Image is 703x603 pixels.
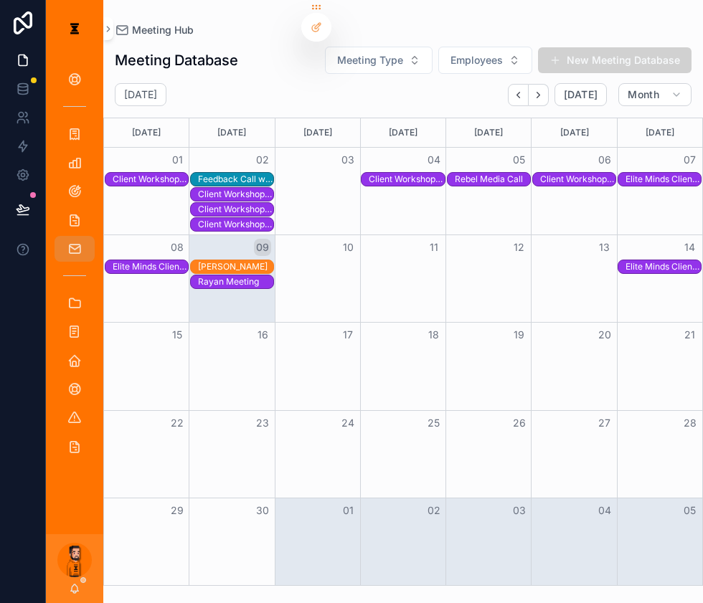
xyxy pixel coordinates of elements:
button: Month [618,83,692,106]
div: Client Workshop Session [540,173,615,186]
div: Client Workshop Session [198,189,273,200]
button: 02 [254,151,271,168]
button: 01 [169,151,186,168]
button: Next [529,84,549,106]
div: Elite Minds Client Call [626,260,701,273]
div: [DATE] [363,118,443,147]
button: 29 [169,502,186,519]
div: Month View [103,118,703,586]
button: 10 [339,239,357,256]
button: 04 [425,151,443,168]
div: Elite Minds Client Call [626,174,701,185]
div: scrollable content [46,57,103,476]
button: New Meeting Database [538,47,692,73]
button: 07 [681,151,699,168]
button: 04 [596,502,613,519]
button: 28 [681,414,699,432]
button: 03 [511,502,528,519]
button: 16 [254,326,271,343]
span: Meeting Type [337,53,403,67]
div: [DATE] [620,118,700,147]
button: 11 [425,239,443,256]
button: 23 [254,414,271,432]
div: Client Workshop Session [540,174,615,185]
div: Feedback Call with Sarah [198,173,273,186]
button: 26 [511,414,528,432]
img: App logo [63,17,86,40]
button: Select Button [438,47,532,74]
span: Meeting Hub [132,23,194,37]
button: 22 [169,414,186,432]
div: Client Workshop Session [198,218,273,231]
div: Client Workshop Session [113,173,188,186]
div: Client Workshop Session [198,203,273,216]
button: 06 [596,151,613,168]
div: [PERSON_NAME] [198,261,273,272]
div: [DATE] [106,118,187,147]
div: Client Workshop Session [198,204,273,215]
button: 12 [511,239,528,256]
div: Rebel Media Call [455,174,530,185]
div: Client Workshop Session [198,188,273,201]
button: 18 [425,326,443,343]
button: 03 [339,151,357,168]
span: [DATE] [564,88,598,101]
div: Elite Minds Client Call [626,261,701,272]
button: [DATE] [555,83,607,106]
div: Rebel Media Call [455,173,530,186]
button: 27 [596,414,613,432]
button: 05 [511,151,528,168]
div: Client Workshop Session [113,174,188,185]
h2: [DATE] [124,87,157,102]
div: Elite Minds Client Call [113,261,188,272]
div: Elite Minds Client Call [626,173,701,186]
button: Back [508,84,529,106]
button: 05 [681,502,699,519]
button: 02 [425,502,443,519]
div: [DATE] [278,118,358,147]
div: Client Workshop Session [369,174,444,185]
button: 13 [596,239,613,256]
a: Meeting Hub [115,23,194,37]
div: [DATE] [448,118,529,147]
button: 17 [339,326,357,343]
div: Feedback Call with [PERSON_NAME] [198,174,273,185]
div: Rayan Meeting [198,275,273,288]
button: 30 [254,502,271,519]
button: 15 [169,326,186,343]
button: Select Button [325,47,433,74]
button: 25 [425,414,443,432]
div: Client Workshop Session [369,173,444,186]
div: [DATE] [534,118,614,147]
button: 08 [169,239,186,256]
button: 21 [681,326,699,343]
div: Client Workshop Session [198,219,273,230]
div: Rayan Meeting [198,276,273,288]
span: Month [628,88,659,101]
button: 24 [339,414,357,432]
div: Idris Call [198,260,273,273]
span: Employees [450,53,503,67]
button: 01 [339,502,357,519]
div: Elite Minds Client Call [113,260,188,273]
div: [DATE] [192,118,272,147]
h1: Meeting Database [115,50,238,70]
button: 14 [681,239,699,256]
button: 20 [596,326,613,343]
button: 09 [254,239,271,256]
button: 19 [511,326,528,343]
